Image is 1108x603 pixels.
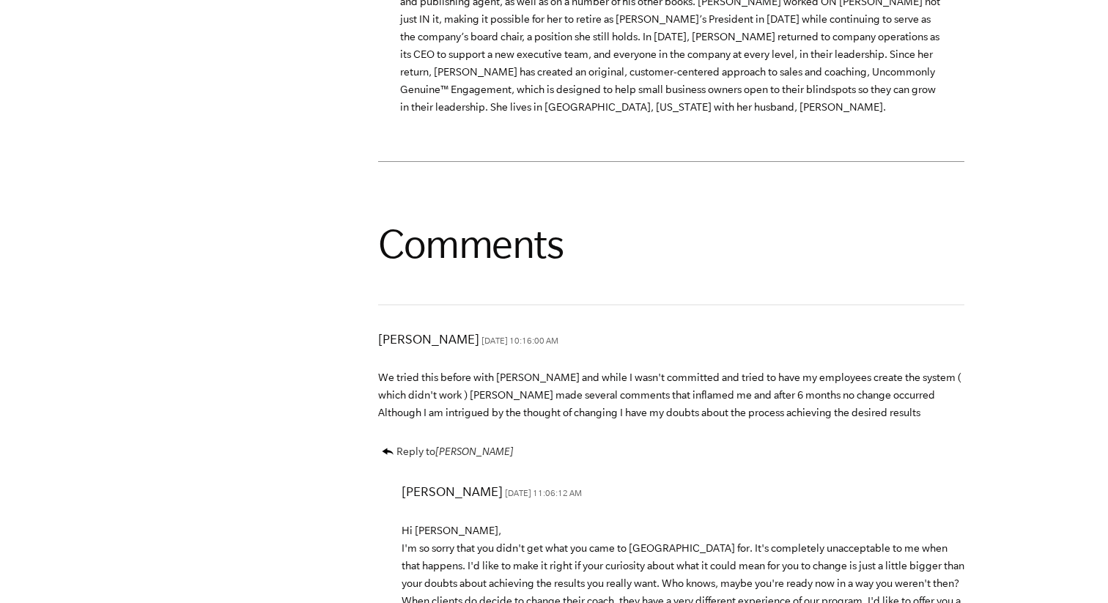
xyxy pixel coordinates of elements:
[378,369,964,421] p: We tried this before with [PERSON_NAME] and while I wasn't committed and tried to have my employe...
[402,481,503,503] h4: [PERSON_NAME]
[378,445,518,458] button: Reply to[PERSON_NAME]
[378,329,479,350] h4: [PERSON_NAME]
[435,445,514,457] em: [PERSON_NAME]
[505,488,582,497] div: [DATE] 11:06:12 AM
[481,336,558,345] div: [DATE] 10:16:00 AM
[378,221,964,267] h2: Comments
[1035,533,1108,603] iframe: Chat Widget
